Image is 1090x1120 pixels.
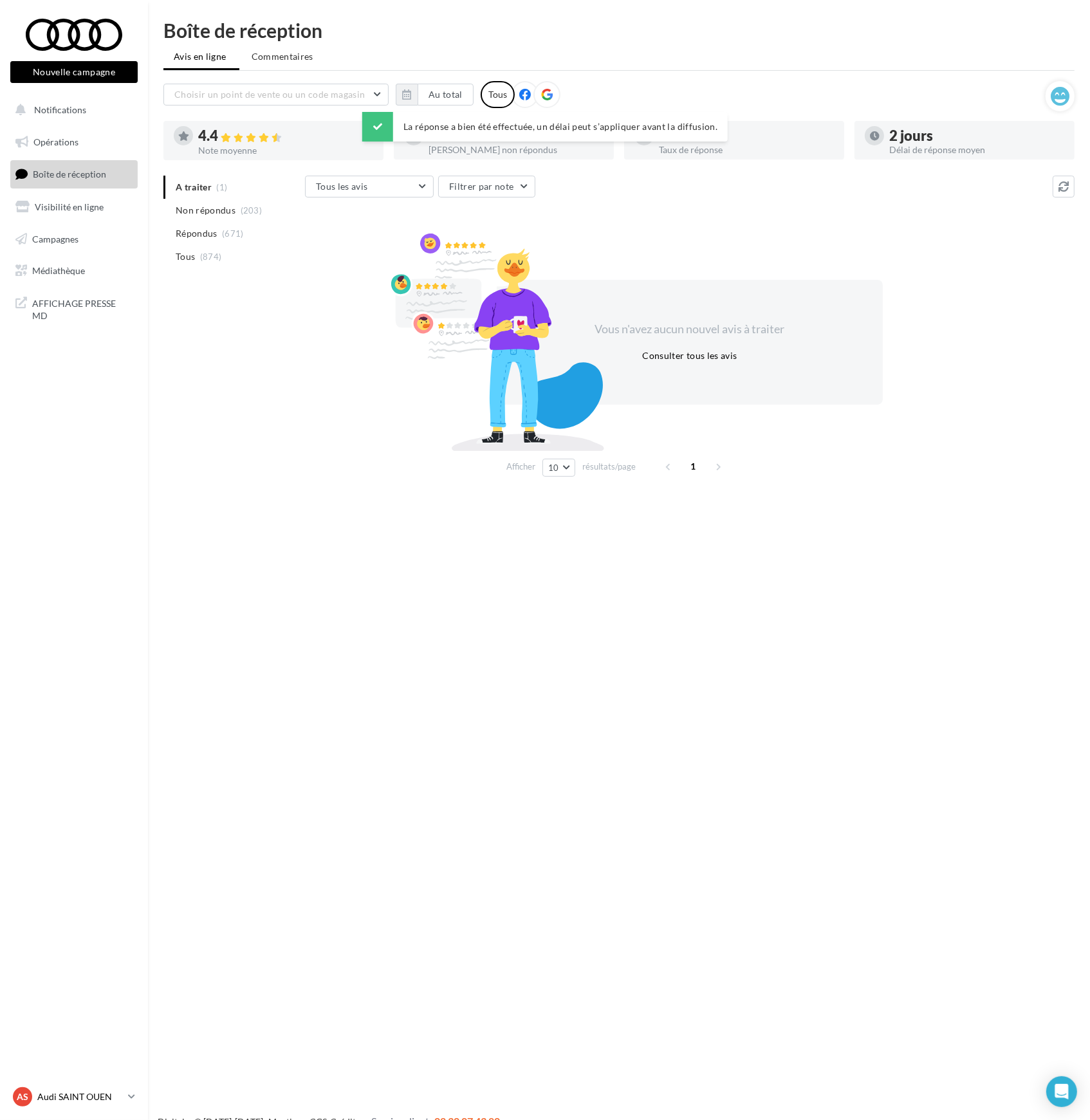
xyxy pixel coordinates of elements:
[438,176,535,197] button: Filtrer par note
[548,463,559,473] span: 10
[8,96,135,124] button: Notifications
[396,84,474,106] button: Au total
[418,84,474,106] button: Au total
[542,459,575,477] button: 10
[316,181,368,192] span: Tous les avis
[33,169,106,179] span: Boîte de réception
[198,129,373,143] div: 4.4
[637,348,742,363] button: Consulter tous les avis
[582,461,636,473] span: résultats/page
[17,1090,28,1103] span: AS
[32,295,133,322] span: AFFICHAGE PRESSE MD
[198,146,373,155] div: Note moyenne
[34,104,86,115] span: Notifications
[10,1085,138,1109] a: AS Audi SAINT OUEN
[8,257,140,284] a: Médiathèque
[10,61,138,83] button: Nouvelle campagne
[252,50,313,63] span: Commentaires
[659,129,834,143] div: 77 %
[176,227,217,240] span: Répondus
[32,265,85,276] span: Médiathèque
[481,81,515,108] div: Tous
[37,1090,123,1103] p: Audi SAINT OUEN
[8,289,140,327] a: AFFICHAGE PRESSE MD
[241,205,263,216] span: (203)
[1046,1076,1077,1107] div: Open Intercom Messenger
[889,145,1064,154] div: Délai de réponse moyen
[174,89,365,100] span: Choisir un point de vente ou un code magasin
[163,84,389,106] button: Choisir un point de vente ou un code magasin
[889,129,1064,143] div: 2 jours
[683,456,704,477] span: 1
[579,321,800,338] div: Vous n'avez aucun nouvel avis à traiter
[33,136,79,147] span: Opérations
[176,204,236,217] span: Non répondus
[35,201,104,212] span: Visibilité en ligne
[362,112,728,142] div: La réponse a bien été effectuée, un délai peut s’appliquer avant la diffusion.
[506,461,535,473] span: Afficher
[176,250,195,263] span: Tous
[8,129,140,156] a: Opérations
[32,233,79,244] span: Campagnes
[305,176,434,197] button: Tous les avis
[200,252,222,262] span: (874)
[222,228,244,239] span: (671)
[659,145,834,154] div: Taux de réponse
[8,194,140,221] a: Visibilité en ligne
[8,160,140,188] a: Boîte de réception
[163,21,1075,40] div: Boîte de réception
[8,226,140,253] a: Campagnes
